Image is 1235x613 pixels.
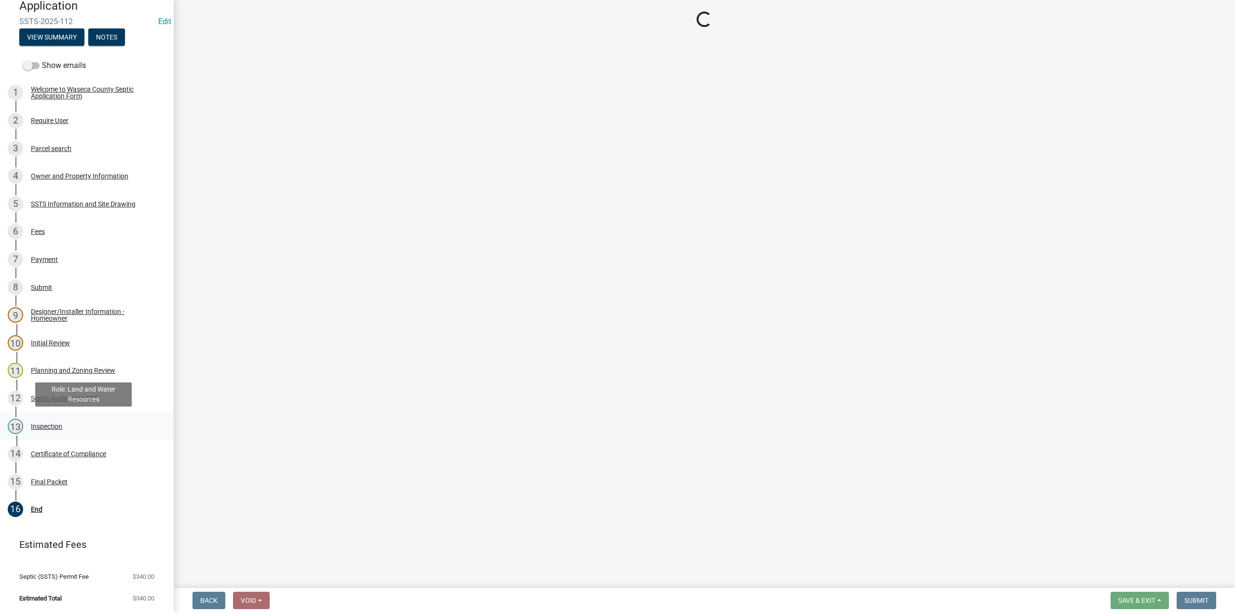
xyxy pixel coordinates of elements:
div: 16 [8,502,23,517]
div: Submit [31,284,52,291]
div: 4 [8,168,23,184]
span: Submit [1184,597,1208,604]
div: 3 [8,141,23,156]
div: 15 [8,474,23,490]
wm-modal-confirm: Notes [88,34,125,41]
button: Save & Exit [1111,592,1169,609]
span: $340.00 [133,595,154,601]
div: Welcome to Waseca County Septic Application Form [31,86,158,99]
div: Designer/Installer Information - Homeowner [31,308,158,322]
div: Parcel search [31,145,71,152]
button: View Summary [19,28,84,46]
div: 11 [8,363,23,378]
div: Fees [31,228,45,235]
div: 2 [8,113,23,128]
div: Final Packet [31,478,68,485]
button: Back [192,592,225,609]
div: End [31,506,42,513]
span: Save & Exit [1118,597,1155,604]
div: SSTS Information and Site Drawing [31,201,136,207]
div: Owner and Property Information [31,173,128,179]
div: Inspection [31,423,62,430]
button: Void [233,592,270,609]
div: Certificate of Compliance [31,450,106,457]
span: Estimated Total [19,595,62,601]
label: Show emails [23,60,86,71]
span: SSTS-2025-112 [19,17,154,26]
div: 12 [8,391,23,406]
div: Role: Land and Water Resources [35,382,132,407]
span: Septic (SSTS) Permit Fee [19,573,89,580]
span: Void [241,597,256,604]
a: Estimated Fees [8,535,158,554]
div: 9 [8,307,23,323]
div: Require User [31,117,69,124]
div: 5 [8,196,23,212]
wm-modal-confirm: Summary [19,34,84,41]
div: 14 [8,446,23,462]
button: Notes [88,28,125,46]
div: Initial Review [31,340,70,346]
wm-modal-confirm: Edit Application Number [158,17,171,26]
div: Payment [31,256,58,263]
div: 7 [8,252,23,267]
div: 8 [8,280,23,295]
div: 10 [8,335,23,351]
div: 6 [8,224,23,239]
div: Planning and Zoning Review [31,367,115,374]
div: 13 [8,419,23,434]
a: Edit [158,17,171,26]
button: Submit [1177,592,1216,609]
span: $340.00 [133,573,154,580]
div: Septic Application PDF [31,395,98,402]
div: 1 [8,85,23,100]
span: Back [200,597,218,604]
